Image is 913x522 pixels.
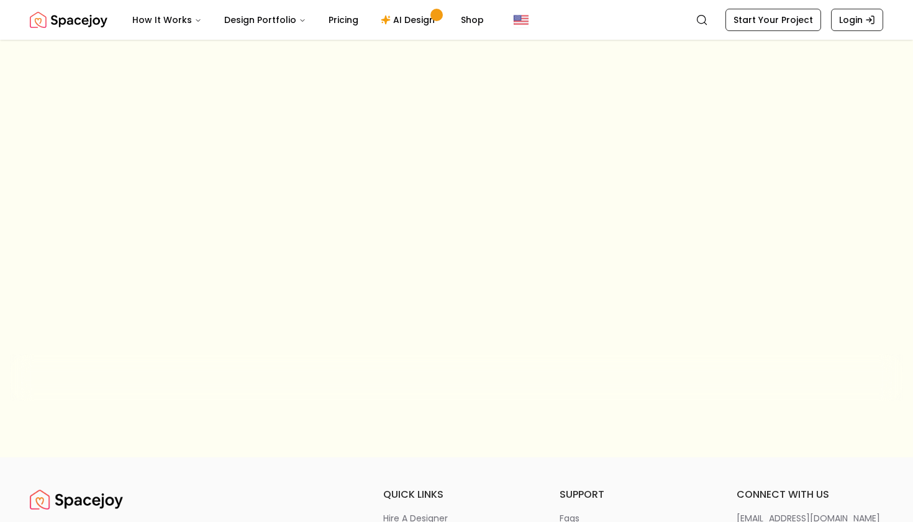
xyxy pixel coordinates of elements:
img: United States [514,12,529,27]
a: Shop [451,7,494,32]
h6: connect with us [737,487,883,502]
nav: Main [122,7,494,32]
a: Start Your Project [725,9,821,31]
a: AI Design [371,7,448,32]
h6: quick links [383,487,530,502]
a: Spacejoy [30,7,107,32]
a: Spacejoy [30,487,123,512]
img: Spacejoy Logo [30,487,123,512]
button: Design Portfolio [214,7,316,32]
a: Login [831,9,883,31]
button: How It Works [122,7,212,32]
h6: support [560,487,706,502]
a: Pricing [319,7,368,32]
img: Spacejoy Logo [30,7,107,32]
